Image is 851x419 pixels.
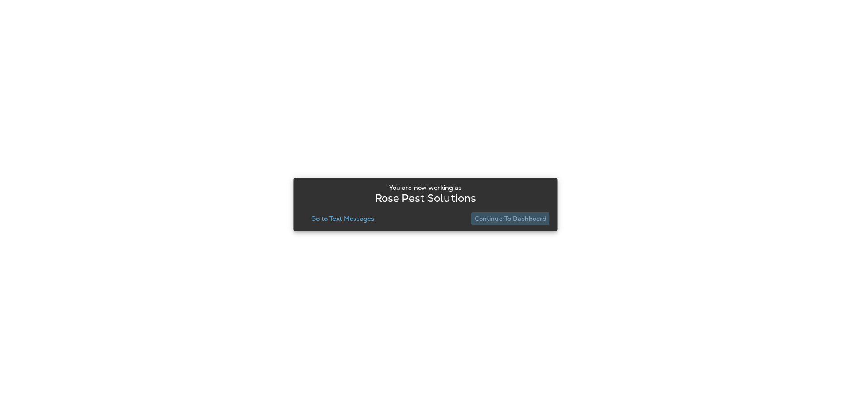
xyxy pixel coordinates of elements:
p: Rose Pest Solutions [375,195,476,202]
p: Continue to Dashboard [475,215,547,222]
button: Continue to Dashboard [471,212,550,225]
button: Go to Text Messages [308,212,378,225]
p: Go to Text Messages [311,215,374,222]
p: You are now working as [389,184,461,191]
